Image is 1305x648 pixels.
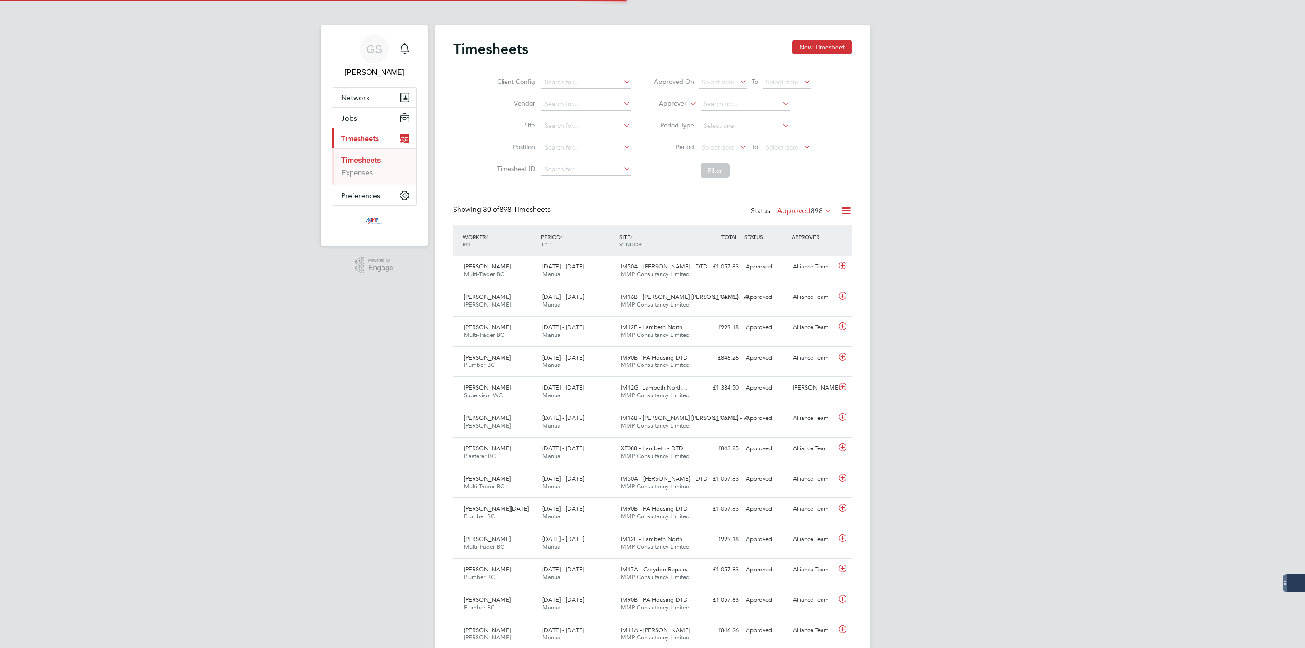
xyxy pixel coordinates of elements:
span: [PERSON_NAME] [464,596,511,604]
span: Manual [542,391,562,399]
span: Network [341,93,370,102]
span: Manual [542,361,562,369]
div: Alliance Team [789,472,836,487]
div: £1,334.50 [695,380,742,395]
input: Search for... [541,98,631,111]
span: [PERSON_NAME] [464,354,511,361]
span: [DATE] - [DATE] [542,626,584,634]
div: £1,057.83 [695,562,742,577]
span: VENDOR [619,240,642,248]
button: Network [332,88,416,107]
span: [PERSON_NAME] [464,626,511,634]
span: [PERSON_NAME] [464,475,511,482]
label: Period Type [653,121,694,129]
span: Plumber BC [464,361,495,369]
span: Multi-Trader BC [464,270,504,278]
div: Approved [742,593,789,608]
div: Approved [742,562,789,577]
div: Approved [742,502,789,516]
input: Search for... [541,141,631,154]
div: Approved [742,380,789,395]
span: 30 of [483,205,499,214]
span: [DATE] - [DATE] [542,475,584,482]
span: [DATE] - [DATE] [542,293,584,301]
div: £1,057.83 [695,411,742,426]
span: [PERSON_NAME] [464,633,511,641]
span: IM16B - [PERSON_NAME] [PERSON_NAME] - W… [621,414,755,422]
input: Search for... [541,120,631,132]
div: Approved [742,532,789,547]
span: TYPE [541,240,554,248]
span: MMP Consultancy Limited [621,301,690,308]
div: Timesheets [332,148,416,185]
div: Showing [453,205,552,214]
span: Manual [542,301,562,308]
input: Search for... [541,76,631,89]
span: Select date [702,143,735,151]
span: [DATE] - [DATE] [542,323,584,331]
label: Position [494,143,535,151]
div: Approved [742,441,789,456]
span: Preferences [341,191,380,200]
span: 898 Timesheets [483,205,551,214]
div: Alliance Team [789,562,836,577]
span: [DATE] - [DATE] [542,354,584,361]
span: IM12F - Lambeth North… [621,535,688,543]
span: Multi-Trader BC [464,331,504,339]
span: [PERSON_NAME] [464,301,511,308]
div: Alliance Team [789,320,836,335]
div: Alliance Team [789,502,836,516]
div: [PERSON_NAME] [789,380,836,395]
span: [PERSON_NAME] [464,414,511,422]
div: PERIOD [539,229,617,252]
div: £843.85 [695,441,742,456]
label: Approver [646,99,686,108]
span: IM11A - [PERSON_NAME]… [621,626,696,634]
span: Manual [542,452,562,460]
span: MMP Consultancy Limited [621,543,690,551]
span: Plumber BC [464,573,495,581]
span: Engage [368,264,393,272]
div: Approved [742,411,789,426]
span: [PERSON_NAME] [464,323,511,331]
span: George Stacey [332,67,417,78]
span: MMP Consultancy Limited [621,633,690,641]
span: MMP Consultancy Limited [621,331,690,339]
span: IM12F - Lambeth North… [621,323,688,331]
div: £999.18 [695,532,742,547]
span: Manual [542,512,562,520]
div: Approved [742,290,789,305]
span: IM50A - [PERSON_NAME] - DTD [621,475,708,482]
span: [DATE] - [DATE] [542,505,584,512]
div: SITE [617,229,696,252]
span: / [630,233,632,240]
span: [PERSON_NAME] [464,263,511,270]
span: Plasterer BC [464,452,496,460]
div: Alliance Team [789,593,836,608]
span: Select date [766,78,798,86]
span: Jobs [341,114,357,122]
span: To [749,76,761,88]
div: Alliance Team [789,351,836,365]
div: Approved [742,623,789,638]
div: £1,057.83 [695,290,742,305]
div: Status [751,205,834,218]
div: £846.26 [695,623,742,638]
span: Manual [542,633,562,641]
button: New Timesheet [792,40,852,54]
span: MMP Consultancy Limited [621,422,690,429]
label: Client Config [494,78,535,86]
span: ROLE [463,240,476,248]
button: Timesheets [332,128,416,148]
label: Approved [777,206,832,215]
div: £1,057.83 [695,593,742,608]
span: Manual [542,543,562,551]
input: Select one [701,120,790,132]
span: [DATE] - [DATE] [542,414,584,422]
span: Select date [766,143,798,151]
span: Select date [702,78,735,86]
span: MMP Consultancy Limited [621,361,690,369]
a: Expenses [341,169,373,177]
label: Site [494,121,535,129]
div: Alliance Team [789,441,836,456]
